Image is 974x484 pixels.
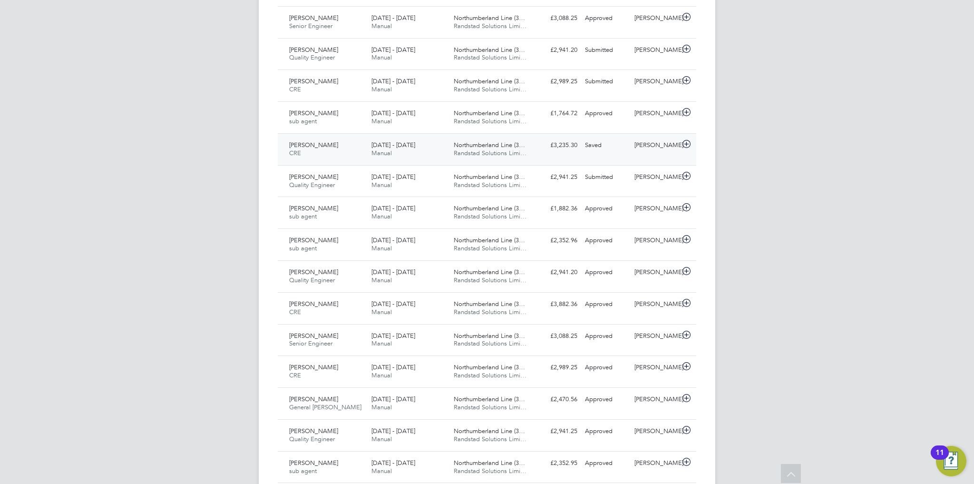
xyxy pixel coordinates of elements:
span: sub agent [289,467,317,475]
span: Randstad Solutions Limi… [454,212,526,220]
div: Approved [581,455,631,471]
span: [DATE] - [DATE] [371,14,415,22]
div: £3,088.25 [532,10,581,26]
div: £3,235.30 [532,138,581,153]
span: Randstad Solutions Limi… [454,276,526,284]
span: Northumberland Line (3… [454,395,525,403]
div: £2,352.95 [532,455,581,471]
span: Randstad Solutions Limi… [454,22,526,30]
span: CRE [289,371,301,379]
span: [PERSON_NAME] [289,332,338,340]
div: £3,882.36 [532,296,581,312]
span: [DATE] - [DATE] [371,46,415,54]
span: Randstad Solutions Limi… [454,467,526,475]
span: Northumberland Line (3… [454,109,525,117]
div: Approved [581,424,631,439]
span: CRE [289,308,301,316]
div: Approved [581,10,631,26]
span: Randstad Solutions Limi… [454,435,526,443]
div: [PERSON_NAME] [631,233,680,248]
div: Approved [581,296,631,312]
span: Manual [371,149,392,157]
span: [DATE] - [DATE] [371,332,415,340]
span: Manual [371,339,392,347]
span: Randstad Solutions Limi… [454,117,526,125]
span: [DATE] - [DATE] [371,204,415,212]
div: [PERSON_NAME] [631,74,680,89]
span: [PERSON_NAME] [289,14,338,22]
span: Randstad Solutions Limi… [454,181,526,189]
div: Approved [581,233,631,248]
span: Manual [371,181,392,189]
span: Northumberland Line (3… [454,459,525,467]
span: Randstad Solutions Limi… [454,244,526,252]
span: [DATE] - [DATE] [371,173,415,181]
span: [DATE] - [DATE] [371,236,415,244]
span: Randstad Solutions Limi… [454,149,526,157]
div: £1,764.72 [532,106,581,121]
div: [PERSON_NAME] [631,296,680,312]
div: Approved [581,328,631,344]
span: General [PERSON_NAME] [289,403,361,411]
div: [PERSON_NAME] [631,424,680,439]
div: Approved [581,106,631,121]
span: Manual [371,212,392,220]
span: [PERSON_NAME] [289,141,338,149]
div: £2,352.96 [532,233,581,248]
div: [PERSON_NAME] [631,360,680,375]
div: [PERSON_NAME] [631,265,680,280]
span: [PERSON_NAME] [289,77,338,85]
span: [DATE] - [DATE] [371,300,415,308]
div: £2,989.25 [532,74,581,89]
span: Northumberland Line (3… [454,14,525,22]
div: Approved [581,265,631,280]
span: Senior Engineer [289,339,332,347]
div: [PERSON_NAME] [631,328,680,344]
span: sub agent [289,117,317,125]
span: [DATE] - [DATE] [371,141,415,149]
span: [PERSON_NAME] [289,46,338,54]
div: £2,941.25 [532,169,581,185]
span: Quality Engineer [289,435,335,443]
span: Northumberland Line (3… [454,300,525,308]
div: £2,941.20 [532,42,581,58]
span: [PERSON_NAME] [289,300,338,308]
div: Submitted [581,169,631,185]
div: Approved [581,201,631,217]
span: Northumberland Line (3… [454,363,525,371]
span: Northumberland Line (3… [454,46,525,54]
span: [PERSON_NAME] [289,204,338,212]
span: Northumberland Line (3… [454,77,525,85]
span: Randstad Solutions Limi… [454,308,526,316]
span: Manual [371,244,392,252]
span: [DATE] - [DATE] [371,268,415,276]
span: Quality Engineer [289,53,335,61]
span: Northumberland Line (3… [454,204,525,212]
span: [PERSON_NAME] [289,236,338,244]
span: Randstad Solutions Limi… [454,53,526,61]
div: Approved [581,392,631,407]
div: £1,882.36 [532,201,581,217]
span: Manual [371,403,392,411]
div: £2,470.56 [532,392,581,407]
span: [PERSON_NAME] [289,173,338,181]
span: [PERSON_NAME] [289,395,338,403]
span: [PERSON_NAME] [289,363,338,371]
div: [PERSON_NAME] [631,10,680,26]
span: [PERSON_NAME] [289,268,338,276]
span: Northumberland Line (3… [454,141,525,149]
span: Northumberland Line (3… [454,332,525,340]
div: [PERSON_NAME] [631,42,680,58]
span: Northumberland Line (3… [454,236,525,244]
div: £3,088.25 [532,328,581,344]
div: [PERSON_NAME] [631,201,680,217]
div: Saved [581,138,631,153]
span: [DATE] - [DATE] [371,363,415,371]
span: Manual [371,276,392,284]
span: [PERSON_NAME] [289,109,338,117]
span: Manual [371,435,392,443]
span: Manual [371,467,392,475]
span: Quality Engineer [289,276,335,284]
span: sub agent [289,244,317,252]
div: £2,941.25 [532,424,581,439]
